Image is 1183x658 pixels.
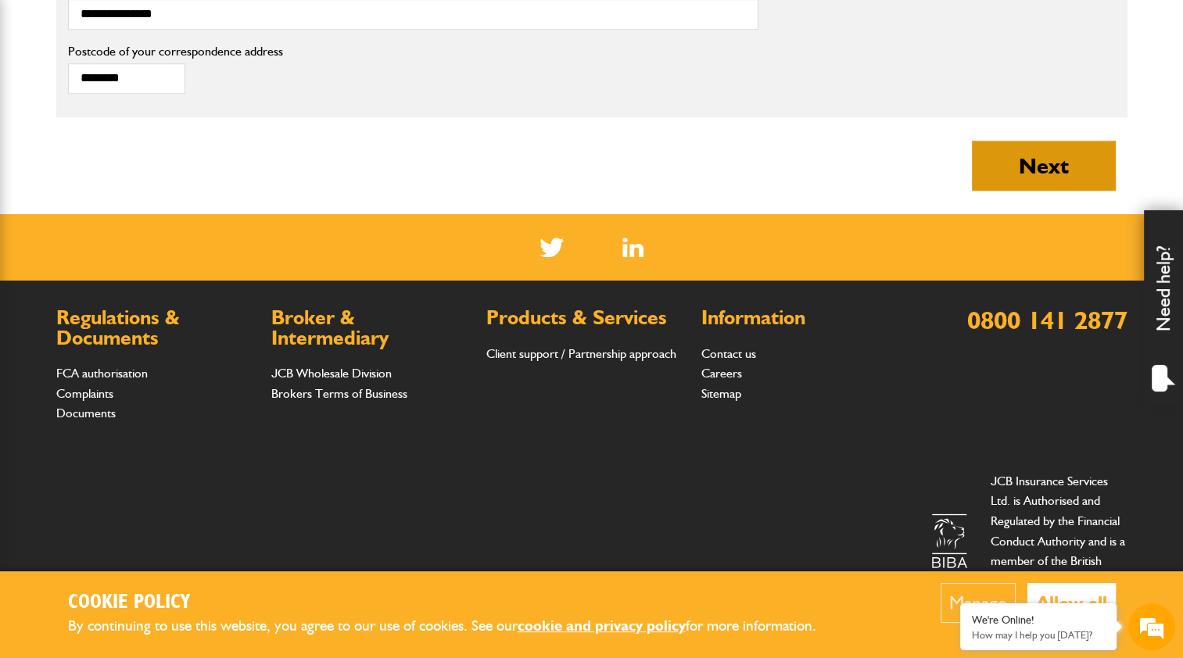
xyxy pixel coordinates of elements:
a: FCA authorisation [56,366,148,381]
button: Manage [941,583,1016,623]
input: Enter your last name [20,145,285,179]
p: JCB Insurance Services Ltd. is Authorised and Regulated by the Financial Conduct Authority and is... [991,471,1127,611]
a: Complaints [56,386,113,401]
a: LinkedIn [622,238,643,257]
a: Brokers Terms of Business [271,386,407,401]
h2: Information [701,308,901,328]
a: Contact us [701,346,756,361]
button: Allow all [1027,583,1116,623]
a: JCB Wholesale Division [271,366,392,381]
textarea: Type your message and hit 'Enter' [20,283,285,468]
em: Start Chat [213,481,284,502]
img: Linked In [622,238,643,257]
h2: Regulations & Documents [56,308,256,348]
a: Sitemap [701,386,741,401]
a: Careers [701,366,742,381]
h2: Products & Services [486,308,686,328]
button: Next [972,141,1116,191]
label: Postcode of your correspondence address [68,45,307,58]
a: Client support / Partnership approach [486,346,676,361]
p: How may I help you today? [972,629,1105,641]
img: d_20077148190_company_1631870298795_20077148190 [27,87,66,109]
a: Documents [56,406,116,420]
div: We're Online! [972,613,1105,627]
h2: Broker & Intermediary [271,308,471,348]
p: By continuing to use this website, you agree to our use of cookies. See our for more information. [68,614,842,638]
img: Twitter [540,238,564,257]
a: 0800 141 2877 [967,305,1127,335]
a: cookie and privacy policy [518,617,686,635]
h2: Cookie Policy [68,591,842,615]
input: Enter your phone number [20,237,285,271]
input: Enter your email address [20,191,285,225]
div: Chat with us now [81,88,263,108]
div: Need help? [1144,210,1183,406]
div: Minimize live chat window [256,8,294,45]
